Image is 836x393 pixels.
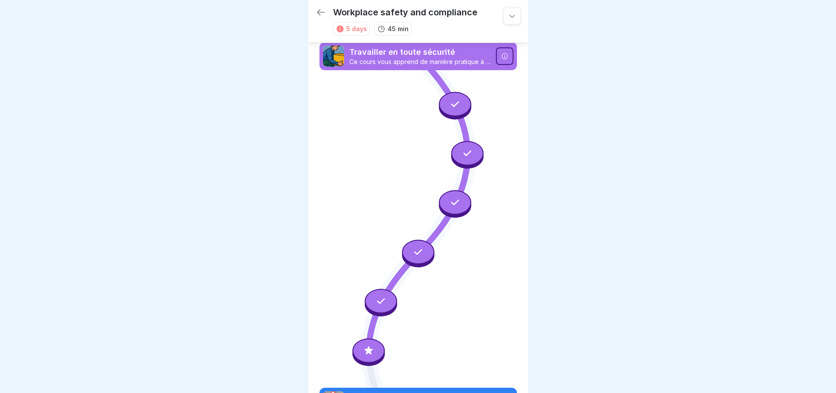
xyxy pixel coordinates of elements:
[349,46,491,58] p: Travailler en toute sécurité
[333,7,477,18] p: Workplace safety and compliance
[323,46,344,67] img: ns5fm27uu5em6705ixom0yjt.png
[349,58,491,66] p: Ce cours vous apprend de manière pratique à travailler de manière ergonomique, à reconnaître et à...
[388,24,409,33] p: 45 min
[346,24,367,33] div: 5 days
